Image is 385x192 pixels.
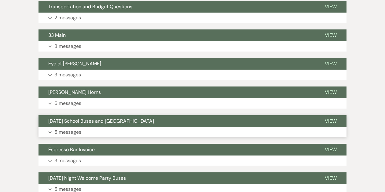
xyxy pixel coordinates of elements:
button: View [315,172,346,184]
span: [PERSON_NAME] Horns [48,89,101,95]
button: 6 messages [38,98,346,109]
button: View [315,144,346,156]
button: [PERSON_NAME] Horns [38,86,315,98]
button: Transportation and Budget Questions [38,1,315,13]
span: [DATE] School Buses and [GEOGRAPHIC_DATA] [48,118,154,124]
button: 33 Main [38,29,315,41]
button: View [315,115,346,127]
span: Eye of [PERSON_NAME] [48,60,101,67]
button: 3 messages [38,156,346,166]
p: 6 messages [54,99,81,107]
p: 5 messages [54,128,81,136]
span: Espresso Bar Invoice [48,146,95,153]
p: 3 messages [54,71,81,79]
span: View [325,60,337,67]
span: [DATE] Night Welcome Party Buses [48,175,126,181]
span: 33 Main [48,32,66,38]
span: Transportation and Budget Questions [48,3,132,10]
span: View [325,175,337,181]
button: View [315,86,346,98]
button: Eye of [PERSON_NAME] [38,58,315,70]
span: View [325,3,337,10]
button: 3 messages [38,70,346,80]
span: View [325,146,337,153]
p: 2 messages [54,14,81,22]
button: View [315,1,346,13]
button: View [315,58,346,70]
button: [DATE] School Buses and [GEOGRAPHIC_DATA] [38,115,315,127]
button: 2 messages [38,13,346,23]
button: 8 messages [38,41,346,52]
p: 3 messages [54,157,81,165]
p: 8 messages [54,42,81,50]
button: [DATE] Night Welcome Party Buses [38,172,315,184]
span: View [325,89,337,95]
span: View [325,118,337,124]
span: View [325,32,337,38]
button: View [315,29,346,41]
button: Espresso Bar Invoice [38,144,315,156]
button: 5 messages [38,127,346,137]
